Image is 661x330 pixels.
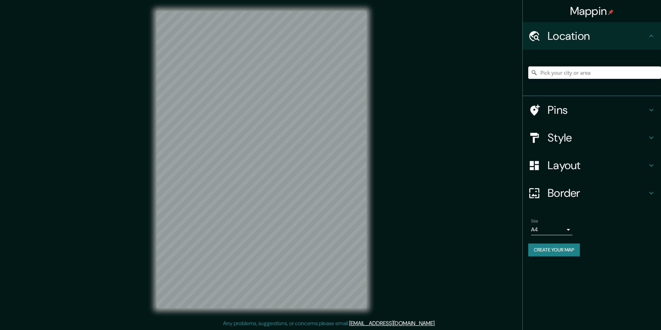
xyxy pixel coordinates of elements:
[157,11,366,308] canvas: Map
[548,158,647,172] h4: Layout
[531,224,572,235] div: A4
[223,319,436,328] p: Any problems, suggestions, or concerns please email .
[523,124,661,152] div: Style
[570,4,614,18] h4: Mappin
[531,218,538,224] label: Size
[548,131,647,145] h4: Style
[437,319,438,328] div: .
[523,22,661,50] div: Location
[548,29,647,43] h4: Location
[528,244,580,256] button: Create your map
[528,66,661,79] input: Pick your city or area
[523,179,661,207] div: Border
[608,9,614,15] img: pin-icon.png
[349,320,435,327] a: [EMAIL_ADDRESS][DOMAIN_NAME]
[436,319,437,328] div: .
[523,152,661,179] div: Layout
[548,103,647,117] h4: Pins
[548,186,647,200] h4: Border
[523,96,661,124] div: Pins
